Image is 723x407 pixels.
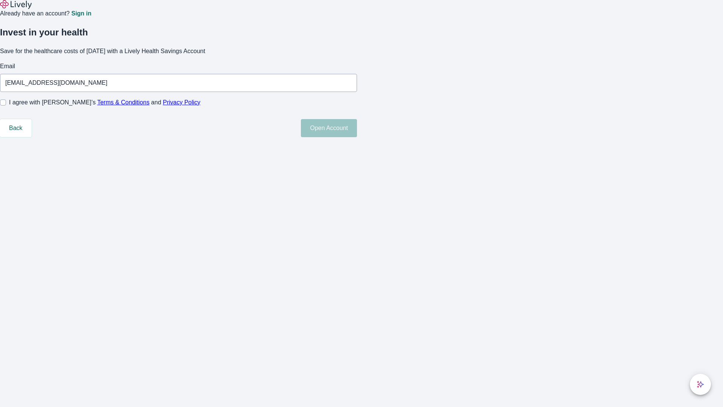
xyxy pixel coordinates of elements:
span: I agree with [PERSON_NAME]’s and [9,98,200,107]
a: Sign in [71,11,91,17]
a: Privacy Policy [163,99,201,106]
a: Terms & Conditions [97,99,149,106]
button: chat [690,374,711,395]
svg: Lively AI Assistant [697,381,704,388]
